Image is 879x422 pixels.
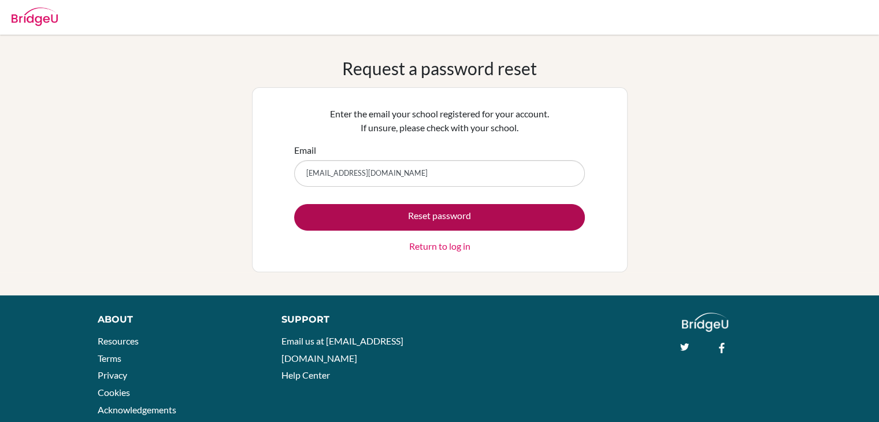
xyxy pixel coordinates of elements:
a: Resources [98,335,139,346]
div: About [98,313,255,327]
a: Help Center [281,369,330,380]
a: Privacy [98,369,127,380]
img: logo_white@2x-f4f0deed5e89b7ecb1c2cc34c3e3d731f90f0f143d5ea2071677605dd97b5244.png [682,313,729,332]
p: Enter the email your school registered for your account. If unsure, please check with your school. [294,107,585,135]
a: Return to log in [409,239,470,253]
a: Terms [98,353,121,364]
img: Bridge-U [12,8,58,26]
div: Support [281,313,427,327]
a: Cookies [98,387,130,398]
a: Acknowledgements [98,404,176,415]
label: Email [294,143,316,157]
button: Reset password [294,204,585,231]
a: Email us at [EMAIL_ADDRESS][DOMAIN_NAME] [281,335,403,364]
h1: Request a password reset [342,58,537,79]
